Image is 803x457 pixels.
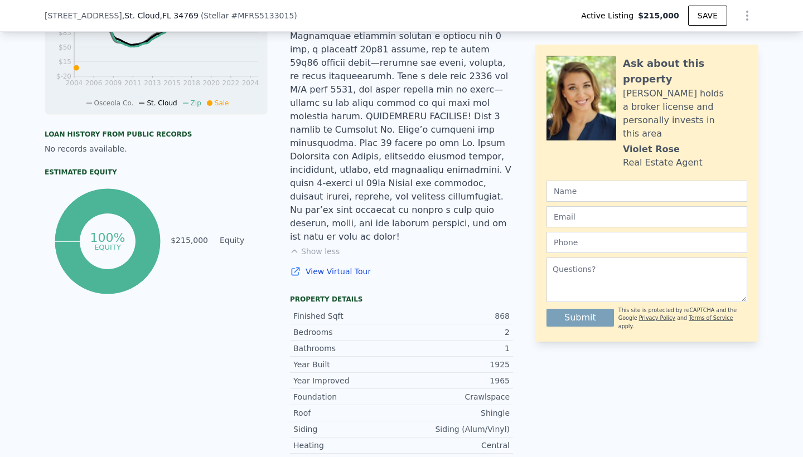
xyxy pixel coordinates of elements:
[203,79,220,87] tspan: 2020
[59,43,71,51] tspan: $50
[144,79,161,87] tspan: 2013
[59,29,71,37] tspan: $85
[170,234,209,246] td: $215,000
[293,407,401,419] div: Roof
[290,295,513,304] div: Property details
[231,11,294,20] span: # MFRS5133015
[293,424,401,435] div: Siding
[59,58,71,66] tspan: $15
[293,310,401,322] div: Finished Sqft
[242,79,259,87] tspan: 2024
[623,156,703,169] div: Real Estate Agent
[160,11,199,20] span: , FL 34769
[401,424,510,435] div: Siding (Alum/Vinyl)
[639,315,675,321] a: Privacy Policy
[546,309,614,327] button: Submit
[85,79,103,87] tspan: 2006
[94,242,121,251] tspan: equity
[401,343,510,354] div: 1
[45,10,122,21] span: [STREET_ADDRESS]
[124,79,142,87] tspan: 2011
[401,310,510,322] div: 868
[401,407,510,419] div: Shingle
[56,72,71,80] tspan: $-20
[401,440,510,451] div: Central
[623,143,680,156] div: Violet Rose
[401,375,510,386] div: 1965
[688,6,727,26] button: SAVE
[689,315,733,321] a: Terms of Service
[163,79,181,87] tspan: 2015
[45,143,268,154] div: No records available.
[401,359,510,370] div: 1925
[293,343,401,354] div: Bathrooms
[293,440,401,451] div: Heating
[623,56,747,87] div: Ask about this property
[45,168,268,177] div: Estimated Equity
[546,232,747,253] input: Phone
[401,327,510,338] div: 2
[546,181,747,202] input: Name
[293,375,401,386] div: Year Improved
[45,130,268,139] div: Loan history from public records
[581,10,638,21] span: Active Listing
[222,79,240,87] tspan: 2022
[204,11,229,20] span: Stellar
[191,99,201,107] span: Zip
[293,327,401,338] div: Bedrooms
[66,79,83,87] tspan: 2004
[623,87,747,140] div: [PERSON_NAME] holds a broker license and personally invests in this area
[736,4,758,27] button: Show Options
[293,359,401,370] div: Year Built
[90,231,125,245] tspan: 100%
[183,79,200,87] tspan: 2018
[94,99,134,107] span: Osceola Co.
[105,79,122,87] tspan: 2009
[215,99,229,107] span: Sale
[290,246,340,257] button: Show less
[217,234,268,246] td: Equity
[293,391,401,402] div: Foundation
[201,10,297,21] div: ( )
[147,99,177,107] span: St. Cloud
[618,307,747,330] div: This site is protected by reCAPTCHA and the Google and apply.
[122,10,199,21] span: , St. Cloud
[290,266,513,277] a: View Virtual Tour
[401,391,510,402] div: Crawlspace
[546,206,747,227] input: Email
[638,10,679,21] span: $215,000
